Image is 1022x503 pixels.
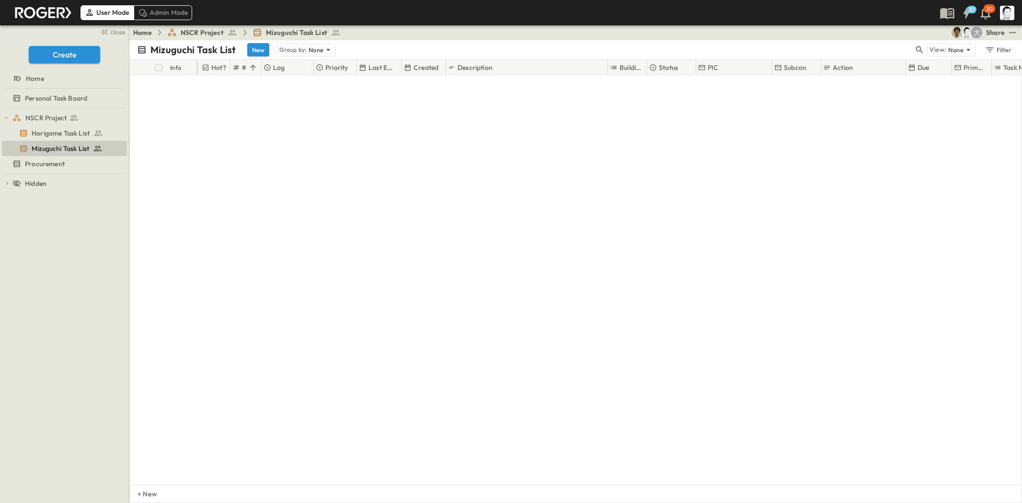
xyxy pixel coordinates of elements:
[32,144,89,153] span: Mizuguchi Task List
[948,45,964,55] p: None
[971,27,982,38] div: 大鐘 梨湖 (oogrk-00@pub.taisei.co.jp)
[2,156,127,171] div: Procurementtest
[110,27,125,37] span: close
[279,45,307,55] p: Group by:
[2,126,127,141] div: Horigome Task Listtest
[25,159,65,169] span: Procurement
[325,63,348,72] p: Priority
[930,45,946,55] p: View:
[1000,6,1014,20] img: Profile Picture
[368,63,397,72] p: Last Email Date
[167,28,237,37] a: NSCR Project
[80,5,134,20] div: User Mode
[957,4,976,22] button: 20
[986,28,1005,37] div: Share
[2,141,127,156] div: Mizuguchi Task Listtest
[1007,27,1018,38] button: test
[32,128,90,138] span: Horigome Task List
[2,91,125,105] a: Personal Task Board
[985,45,1012,55] div: Filter
[2,91,127,106] div: Personal Task Boardtest
[133,28,346,37] nav: breadcrumbs
[168,60,197,75] div: Info
[964,63,987,72] p: Primary Email
[273,63,285,72] p: Log
[25,113,67,123] span: NSCR Project
[266,28,327,37] span: Mizuguchi Task List
[784,63,806,72] p: Subcon
[986,5,993,13] p: 30
[2,126,125,140] a: Horigome Task List
[25,179,46,188] span: Hidden
[181,28,224,37] span: NSCR Project
[242,63,246,72] p: #
[247,43,269,57] button: New
[134,5,193,20] div: Admin Mode
[12,111,125,125] a: NSCR Project
[620,63,642,72] p: Buildings
[413,63,438,72] p: Created
[211,63,226,72] p: Hot?
[968,6,976,13] h6: 20
[133,28,152,37] a: Home
[248,62,258,73] button: Sort
[29,46,100,63] button: Create
[170,54,182,81] div: Info
[918,63,930,72] p: Due
[659,63,678,72] p: Status
[981,43,1014,57] button: Filter
[150,43,236,57] p: Mizuguchi Task List
[2,142,125,155] a: Mizuguchi Task List
[253,28,341,37] a: Mizuguchi Task List
[2,72,125,85] a: Home
[96,25,127,38] button: close
[833,63,853,72] p: Action
[26,74,44,83] span: Home
[25,93,87,103] span: Personal Task Board
[458,63,493,72] p: Description
[2,110,127,126] div: NSCR Projecttest
[309,45,324,55] p: None
[2,157,125,171] a: Procurement
[961,27,973,38] img: 堀米 康介(K.HORIGOME) (horigome@bcd.taisei.co.jp)
[952,27,963,38] img: 戸島 太一 (T.TOJIMA) (tzmtit00@pub.taisei.co.jp)
[708,63,719,72] p: PIC
[138,489,143,499] p: + New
